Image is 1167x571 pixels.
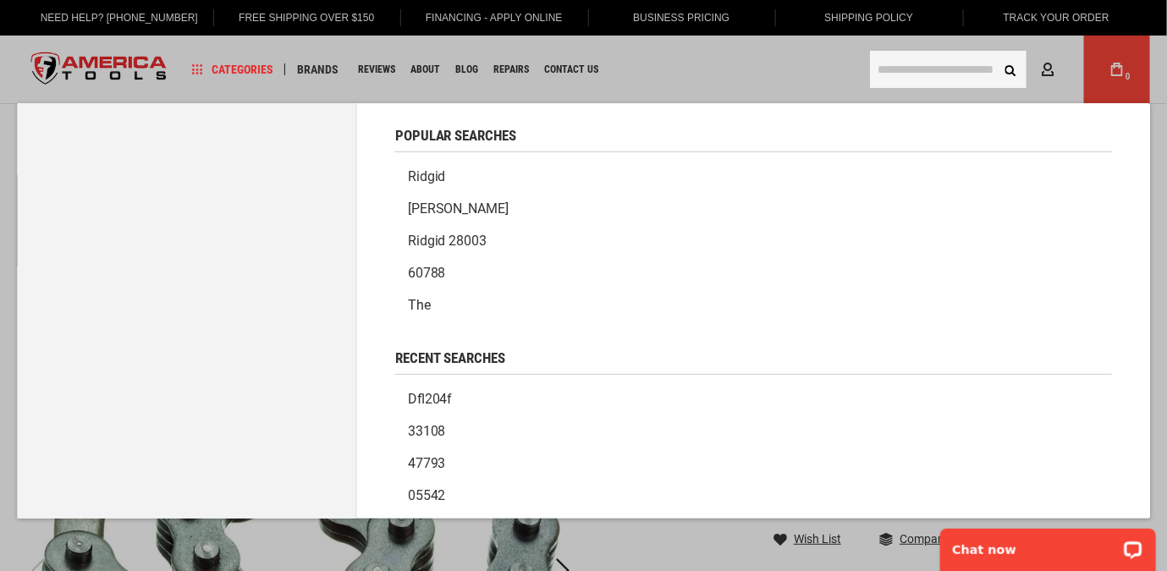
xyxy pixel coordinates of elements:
[395,225,1112,257] a: Ridgid 28003
[395,383,1112,415] a: dfl204f
[929,518,1167,571] iframe: LiveChat chat widget
[289,58,346,81] a: Brands
[395,257,1112,289] a: 60788
[395,129,517,143] span: Popular Searches
[994,53,1027,85] button: Search
[395,289,1112,321] a: The
[395,161,1112,193] a: Ridgid
[395,480,1112,512] a: 05542
[395,351,506,365] span: Recent Searches
[395,193,1112,225] a: [PERSON_NAME]
[395,415,1112,447] a: 33108
[192,63,273,75] span: Categories
[297,63,339,75] span: Brands
[395,447,1112,480] a: 47793
[184,58,281,81] a: Categories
